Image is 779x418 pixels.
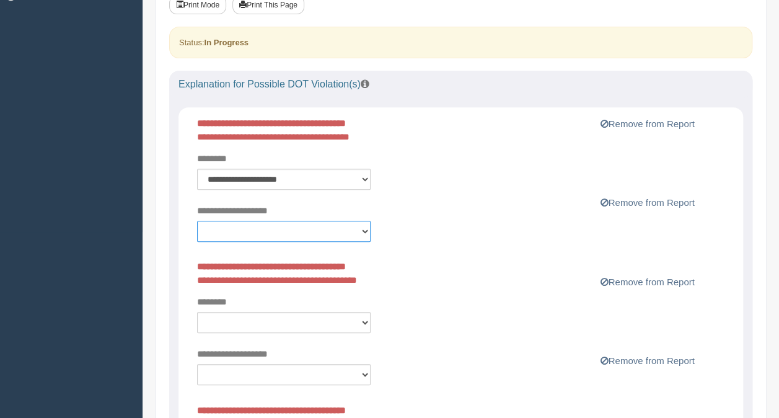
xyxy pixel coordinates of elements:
strong: In Progress [204,38,249,47]
div: Status: [169,27,752,58]
button: Remove from Report [596,354,698,368]
button: Remove from Report [596,117,698,131]
button: Remove from Report [596,195,698,210]
button: Remove from Report [596,275,698,290]
div: Explanation for Possible DOT Violation(s) [169,71,752,98]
